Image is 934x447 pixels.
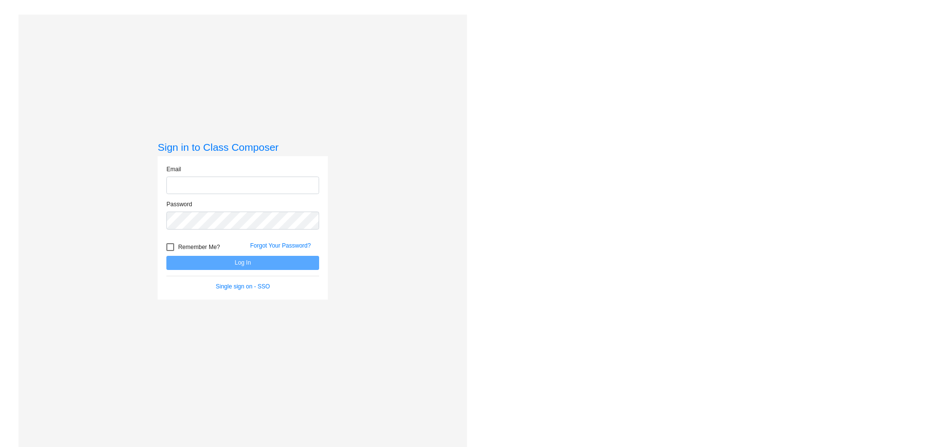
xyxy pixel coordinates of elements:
a: Single sign on - SSO [216,283,270,290]
a: Forgot Your Password? [250,242,311,249]
label: Email [166,165,181,174]
h3: Sign in to Class Composer [158,141,328,153]
span: Remember Me? [178,241,220,253]
label: Password [166,200,192,209]
button: Log In [166,256,319,270]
